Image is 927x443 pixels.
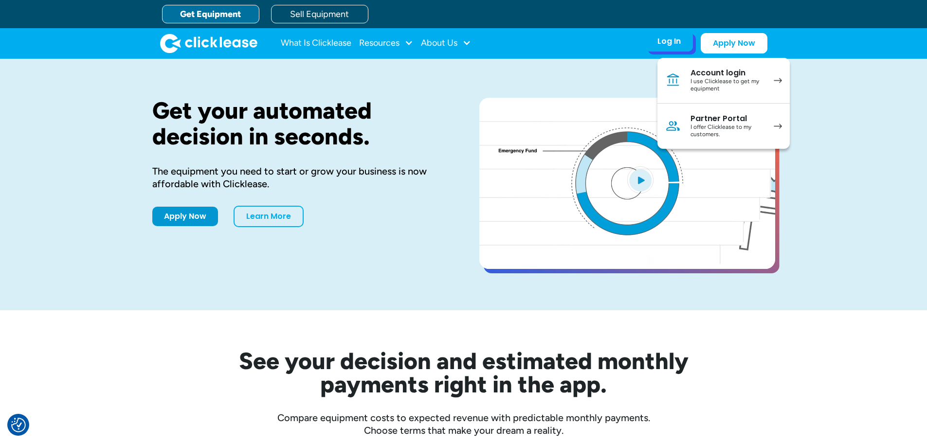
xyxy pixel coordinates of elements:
[160,34,257,53] img: Clicklease logo
[691,124,764,139] div: I offer Clicklease to my customers.
[657,58,790,149] nav: Log In
[657,36,681,46] div: Log In
[271,5,368,23] a: Sell Equipment
[11,418,26,432] img: Revisit consent button
[421,34,471,53] div: About Us
[665,118,681,134] img: Person icon
[152,98,448,149] h1: Get your automated decision in seconds.
[281,34,351,53] a: What Is Clicklease
[479,98,775,269] a: open lightbox
[657,58,790,104] a: Account loginI use Clicklease to get my equipment
[657,104,790,149] a: Partner PortalI offer Clicklease to my customers.
[11,418,26,432] button: Consent Preferences
[160,34,257,53] a: home
[691,114,764,124] div: Partner Portal
[162,5,259,23] a: Get Equipment
[691,68,764,78] div: Account login
[152,165,448,190] div: The equipment you need to start or grow your business is now affordable with Clicklease.
[627,166,654,194] img: Blue play button logo on a light blue circular background
[234,206,304,227] a: Learn More
[152,207,218,226] a: Apply Now
[665,72,681,88] img: Bank icon
[774,124,782,129] img: arrow
[691,78,764,93] div: I use Clicklease to get my equipment
[701,33,767,53] a: Apply Now
[774,78,782,83] img: arrow
[191,349,736,396] h2: See your decision and estimated monthly payments right in the app.
[359,34,413,53] div: Resources
[152,411,775,437] div: Compare equipment costs to expected revenue with predictable monthly payments. Choose terms that ...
